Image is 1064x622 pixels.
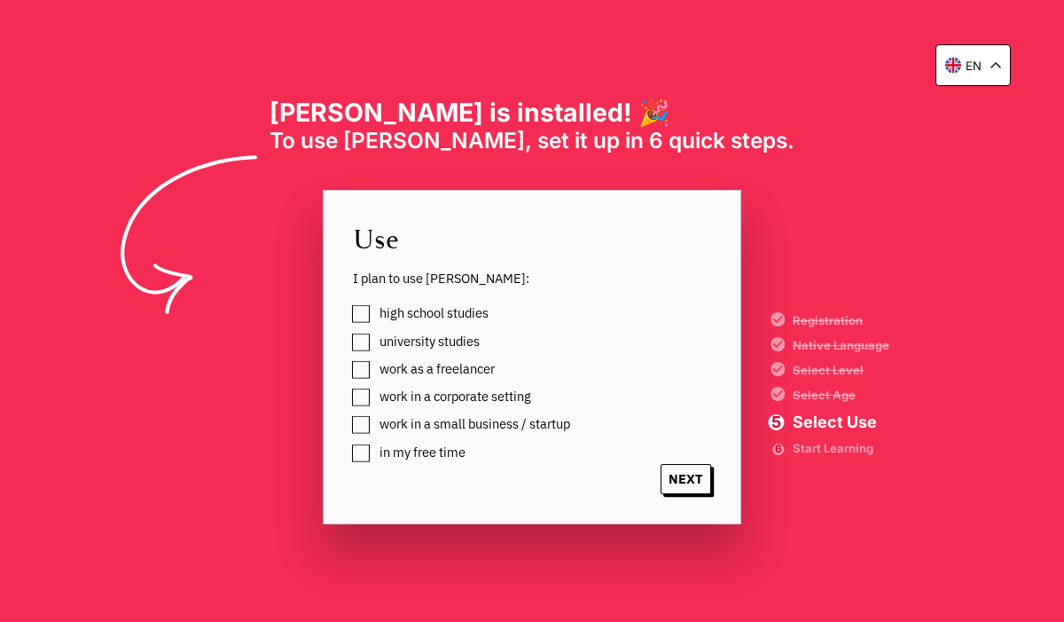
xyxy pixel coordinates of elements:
[793,390,889,401] span: Select Age
[379,335,480,349] span: university studies
[661,464,711,495] span: NEXT
[793,414,889,430] span: Select Use
[379,445,465,460] span: in my free time
[793,315,889,327] span: Registration
[379,306,489,320] span: high school studies
[270,98,794,128] h1: [PERSON_NAME] is installed! 🎉
[270,128,794,154] span: To use [PERSON_NAME], set it up in 6 quick steps.
[379,417,570,431] span: work in a small business / startup
[793,444,889,453] span: Start Learning
[379,362,495,376] span: work as a freelancer
[966,59,982,73] p: en
[793,340,889,351] span: Native Language
[793,365,889,376] span: Select Level
[353,271,711,287] span: I plan to use [PERSON_NAME]:
[379,390,531,404] span: work in a corporate setting
[353,220,711,256] span: Use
